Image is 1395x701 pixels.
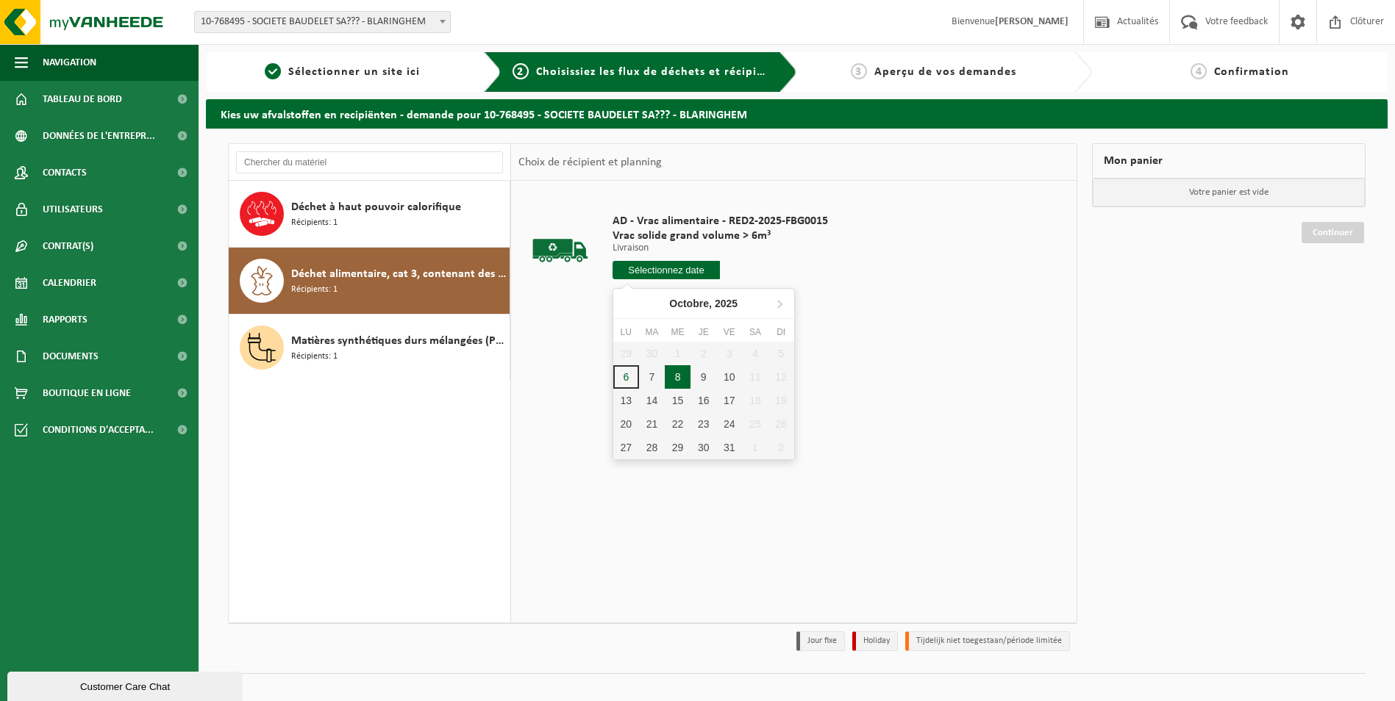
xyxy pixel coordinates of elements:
[613,229,828,243] span: Vrac solide grand volume > 6m³
[1092,143,1366,179] div: Mon panier
[995,16,1068,27] strong: [PERSON_NAME]
[691,412,716,436] div: 23
[291,198,461,216] span: Déchet à haut pouvoir calorifique
[716,436,742,459] div: 31
[43,301,88,338] span: Rapports
[716,325,742,339] div: Ve
[1214,66,1289,78] span: Confirmation
[613,389,639,412] div: 13
[663,292,743,315] div: Octobre,
[229,248,510,314] button: Déchet alimentaire, cat 3, contenant des produits d'origine animale, emballage synthétique Récipi...
[43,81,122,118] span: Tableau de bord
[691,325,716,339] div: Je
[206,99,1388,128] h2: Kies uw afvalstoffen en recipiënten - demande pour 10-768495 - SOCIETE BAUDELET SA??? - BLARINGHEM
[43,338,99,375] span: Documents
[7,669,246,701] iframe: chat widget
[852,631,898,651] li: Holiday
[768,325,794,339] div: Di
[691,389,716,412] div: 16
[874,66,1016,78] span: Aperçu de vos demandes
[613,261,721,279] input: Sélectionnez date
[291,283,338,297] span: Récipients: 1
[613,436,639,459] div: 27
[513,63,529,79] span: 2
[665,436,691,459] div: 29
[291,216,338,230] span: Récipients: 1
[613,243,828,254] p: Livraison
[613,214,828,229] span: AD - Vrac alimentaire - RED2-2025-FBG0015
[665,325,691,339] div: Me
[536,66,781,78] span: Choisissiez les flux de déchets et récipients
[796,631,845,651] li: Jour fixe
[613,325,639,339] div: Lu
[639,436,665,459] div: 28
[1191,63,1207,79] span: 4
[665,365,691,389] div: 8
[691,365,716,389] div: 9
[665,412,691,436] div: 22
[1302,222,1364,243] a: Continuer
[43,228,93,265] span: Contrat(s)
[639,389,665,412] div: 14
[1093,179,1365,206] p: Votre panier est vide
[229,314,510,381] button: Matières synthétiques durs mélangées (PE et PP), recyclables (industriel) Récipients: 1
[639,412,665,436] div: 21
[291,350,338,364] span: Récipients: 1
[43,191,103,228] span: Utilisateurs
[43,265,96,301] span: Calendrier
[613,365,639,389] div: 6
[665,389,691,412] div: 15
[194,11,451,33] span: 10-768495 - SOCIETE BAUDELET SA??? - BLARINGHEM
[43,44,96,81] span: Navigation
[236,151,503,173] input: Chercher du matériel
[851,63,867,79] span: 3
[291,265,506,283] span: Déchet alimentaire, cat 3, contenant des produits d'origine animale, emballage synthétique
[716,412,742,436] div: 24
[716,389,742,412] div: 17
[213,63,472,81] a: 1Sélectionner un site ici
[265,63,281,79] span: 1
[742,325,768,339] div: Sa
[639,365,665,389] div: 7
[715,298,738,309] i: 2025
[291,332,506,350] span: Matières synthétiques durs mélangées (PE et PP), recyclables (industriel)
[511,144,669,181] div: Choix de récipient et planning
[43,375,131,411] span: Boutique en ligne
[639,325,665,339] div: Ma
[691,436,716,459] div: 30
[43,118,155,154] span: Données de l'entrepr...
[43,411,154,448] span: Conditions d'accepta...
[613,412,639,436] div: 20
[716,365,742,389] div: 10
[43,154,87,191] span: Contacts
[905,631,1070,651] li: Tijdelijk niet toegestaan/période limitée
[195,12,450,32] span: 10-768495 - SOCIETE BAUDELET SA??? - BLARINGHEM
[288,66,420,78] span: Sélectionner un site ici
[229,181,510,248] button: Déchet à haut pouvoir calorifique Récipients: 1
